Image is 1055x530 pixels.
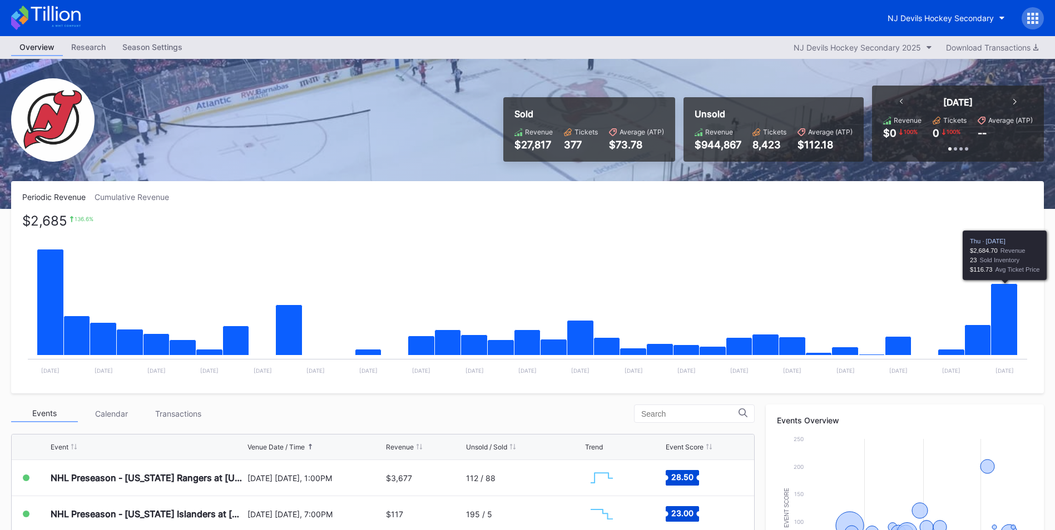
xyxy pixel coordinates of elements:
[306,367,325,374] text: [DATE]
[794,491,804,497] text: 150
[95,192,178,202] div: Cumulative Revenue
[609,139,664,151] div: $73.78
[466,443,507,451] div: Unsold / Sold
[254,367,272,374] text: [DATE]
[946,43,1038,52] div: Download Transactions
[808,128,853,136] div: Average (ATP)
[879,8,1013,28] button: NJ Devils Hockey Secondary
[11,78,95,162] img: NJ_Devils_Hockey_Secondary.png
[666,443,704,451] div: Event Score
[585,443,603,451] div: Trend
[940,40,1044,55] button: Download Transactions
[794,518,804,525] text: 100
[585,500,618,528] svg: Chart title
[794,43,921,52] div: NJ Devils Hockey Secondary 2025
[359,367,378,374] text: [DATE]
[95,367,113,374] text: [DATE]
[514,139,553,151] div: $27,817
[888,13,994,23] div: NJ Devils Hockey Secondary
[525,128,553,136] div: Revenue
[671,472,694,482] text: 28.50
[22,216,1033,382] svg: Chart title
[145,405,211,422] div: Transactions
[63,39,114,56] a: Research
[114,39,191,55] div: Season Settings
[798,139,853,151] div: $112.18
[988,116,1033,124] div: Average (ATP)
[784,488,790,528] text: Event Score
[51,508,245,519] div: NHL Preseason - [US_STATE] Islanders at [US_STATE] Devils
[386,443,414,451] div: Revenue
[933,127,939,139] div: 0
[620,128,664,136] div: Average (ATP)
[386,509,403,519] div: $117
[695,139,741,151] div: $944,867
[11,405,78,422] div: Events
[386,473,412,483] div: $3,677
[22,192,95,202] div: Periodic Revenue
[889,367,908,374] text: [DATE]
[752,139,786,151] div: 8,423
[22,216,67,226] div: $2,685
[51,443,68,451] div: Event
[51,472,245,483] div: NHL Preseason - [US_STATE] Rangers at [US_STATE] Devils
[571,367,590,374] text: [DATE]
[695,108,853,119] div: Unsold
[671,508,694,518] text: 23.00
[518,367,537,374] text: [DATE]
[585,464,618,492] svg: Chart title
[564,139,598,151] div: 377
[41,367,60,374] text: [DATE]
[705,128,733,136] div: Revenue
[412,367,430,374] text: [DATE]
[147,367,166,374] text: [DATE]
[794,463,804,470] text: 200
[836,367,855,374] text: [DATE]
[641,409,739,418] input: Search
[75,216,93,222] div: 136.6 %
[763,128,786,136] div: Tickets
[78,405,145,422] div: Calendar
[783,367,801,374] text: [DATE]
[943,97,973,108] div: [DATE]
[978,127,987,139] div: --
[894,116,922,124] div: Revenue
[788,40,938,55] button: NJ Devils Hockey Secondary 2025
[200,367,219,374] text: [DATE]
[466,473,496,483] div: 112 / 88
[794,436,804,442] text: 250
[677,367,696,374] text: [DATE]
[63,39,114,55] div: Research
[995,367,1014,374] text: [DATE]
[465,367,484,374] text: [DATE]
[883,127,896,139] div: $0
[11,39,63,56] a: Overview
[514,108,664,119] div: Sold
[730,367,749,374] text: [DATE]
[903,127,919,136] div: 100 %
[942,367,960,374] text: [DATE]
[247,443,305,451] div: Venue Date / Time
[247,473,383,483] div: [DATE] [DATE], 1:00PM
[945,127,962,136] div: 100 %
[247,509,383,519] div: [DATE] [DATE], 7:00PM
[625,367,643,374] text: [DATE]
[943,116,967,124] div: Tickets
[466,509,492,519] div: 195 / 5
[777,416,1033,425] div: Events Overview
[574,128,598,136] div: Tickets
[114,39,191,56] a: Season Settings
